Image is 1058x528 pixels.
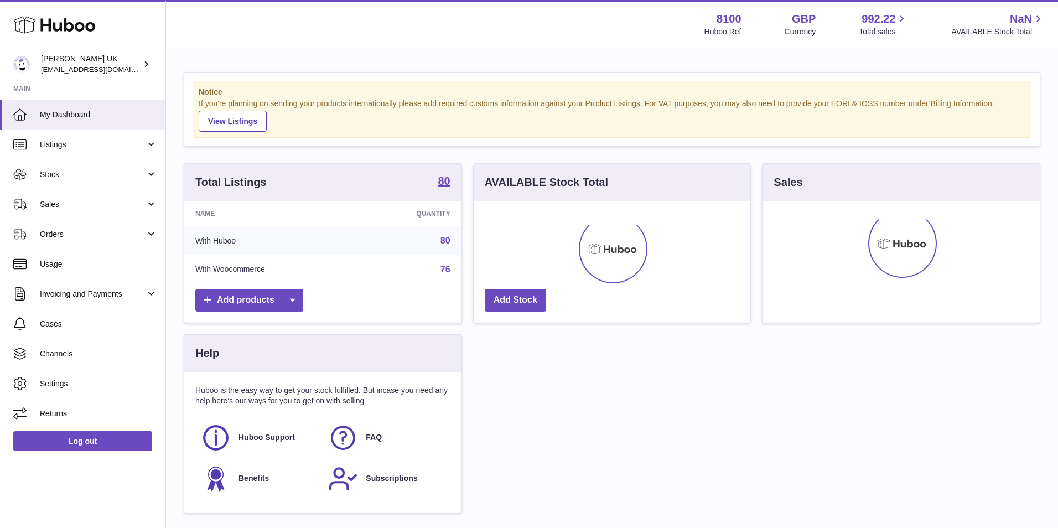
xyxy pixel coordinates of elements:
span: Huboo Support [238,432,295,443]
span: Stock [40,169,146,180]
span: NaN [1010,12,1032,27]
h3: Help [195,346,219,361]
span: Usage [40,259,157,270]
span: Settings [40,379,157,389]
div: [PERSON_NAME] UK [41,54,141,75]
a: FAQ [328,423,444,453]
strong: 8100 [717,12,741,27]
span: Total sales [859,27,908,37]
p: Huboo is the easy way to get your stock fulfilled. But incase you need any help here's our ways f... [195,385,450,406]
strong: Notice [199,87,1025,97]
th: Name [184,201,356,226]
a: Subscriptions [328,464,444,494]
a: View Listings [199,111,267,132]
span: Invoicing and Payments [40,289,146,299]
h3: AVAILABLE Stock Total [485,175,608,190]
td: With Huboo [184,226,356,255]
a: Add Stock [485,289,546,312]
span: Sales [40,199,146,210]
a: Add products [195,289,303,312]
span: Cases [40,319,157,329]
a: Log out [13,431,152,451]
span: My Dashboard [40,110,157,120]
div: Currency [785,27,816,37]
span: Returns [40,408,157,419]
a: 80 [438,175,450,189]
strong: 80 [438,175,450,187]
span: Benefits [238,473,269,484]
span: 992.22 [862,12,895,27]
span: FAQ [366,432,382,443]
span: Listings [40,139,146,150]
span: [EMAIL_ADDRESS][DOMAIN_NAME] [41,65,163,74]
div: Huboo Ref [704,27,741,37]
div: If you're planning on sending your products internationally please add required customs informati... [199,99,1025,132]
h3: Total Listings [195,175,267,190]
span: Subscriptions [366,473,417,484]
a: 992.22 Total sales [859,12,908,37]
strong: GBP [792,12,816,27]
a: Benefits [201,464,317,494]
a: Huboo Support [201,423,317,453]
span: Channels [40,349,157,359]
th: Quantity [356,201,461,226]
a: 76 [440,265,450,274]
span: AVAILABLE Stock Total [951,27,1045,37]
img: internalAdmin-8100@internal.huboo.com [13,56,30,73]
a: 80 [440,236,450,245]
h3: Sales [774,175,802,190]
span: Orders [40,229,146,240]
td: With Woocommerce [184,255,356,284]
a: NaN AVAILABLE Stock Total [951,12,1045,37]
